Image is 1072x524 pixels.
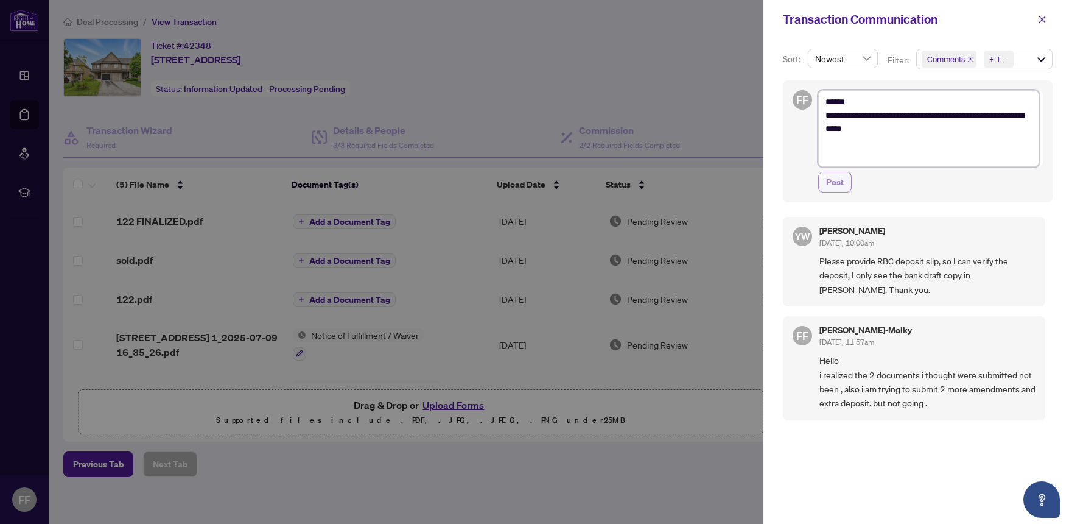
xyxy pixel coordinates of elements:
span: + 1 ... [989,53,1008,65]
p: Sort: [783,52,803,66]
span: close [967,56,973,62]
span: Newest [815,49,871,68]
span: Post [826,172,844,192]
span: + 1 ... [984,51,1014,68]
span: YW [795,229,810,244]
h5: [PERSON_NAME]-Molky [819,326,912,335]
button: Open asap [1023,481,1060,518]
span: [DATE], 11:57am [819,338,874,347]
span: FF [796,327,808,344]
div: Transaction Communication [783,10,1032,29]
span: Please provide RBC deposit slip, so I can verify the deposit, I only see the bank draft copy in [... [819,254,1035,297]
p: Filter: [888,54,911,67]
span: Hello i realized the 2 documents i thought were submitted not been , also i am trying to submit 2... [819,353,1035,411]
span: close [1038,15,1046,24]
span: [DATE], 10:00am [819,238,874,247]
span: FF [796,91,808,108]
button: Post [818,172,852,193]
span: Comments [927,53,965,65]
span: Comments [922,51,976,68]
h5: [PERSON_NAME] [819,227,885,235]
